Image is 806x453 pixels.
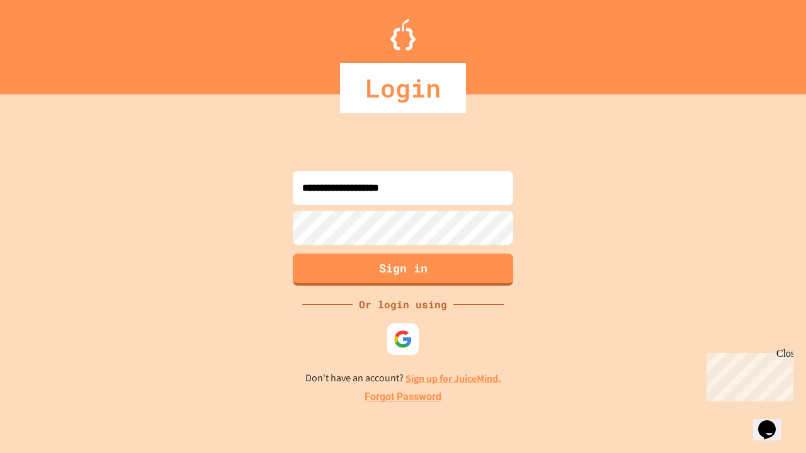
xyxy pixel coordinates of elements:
a: Forgot Password [365,389,441,405]
img: google-icon.svg [394,330,412,349]
div: Chat with us now!Close [5,5,87,80]
div: Login [340,63,466,113]
img: Logo.svg [390,19,416,50]
iframe: chat widget [701,348,793,401]
div: Or login using [353,297,453,312]
p: Don't have an account? [305,371,501,386]
iframe: chat widget [753,403,793,440]
a: Sign up for JuiceMind. [406,372,501,385]
button: Sign in [293,254,513,286]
